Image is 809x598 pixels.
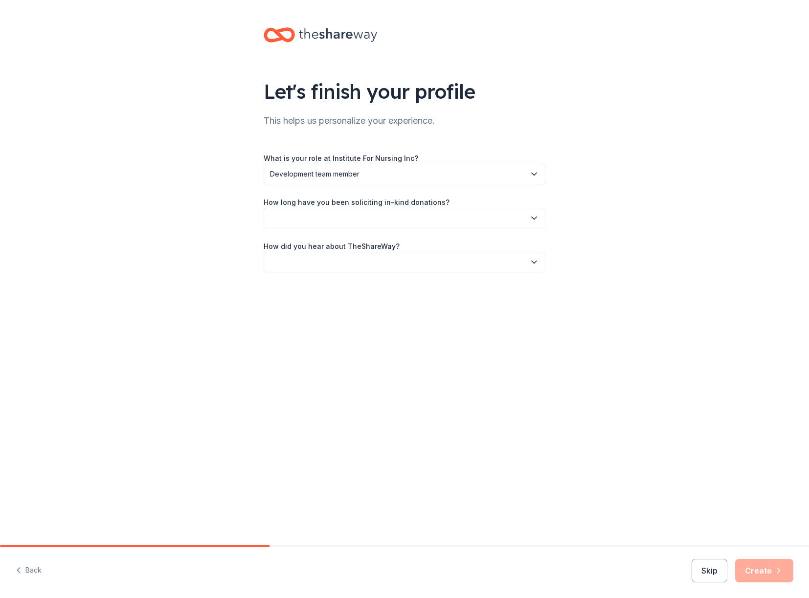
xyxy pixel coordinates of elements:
[16,560,42,581] button: Back
[264,242,400,251] label: How did you hear about TheShareWay?
[264,154,418,163] label: What is your role at Institute For Nursing Inc?
[692,559,727,582] button: Skip
[264,164,545,184] button: Development team member
[264,198,449,207] label: How long have you been soliciting in-kind donations?
[264,113,545,129] div: This helps us personalize your experience.
[264,78,545,105] div: Let's finish your profile
[270,168,525,180] span: Development team member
